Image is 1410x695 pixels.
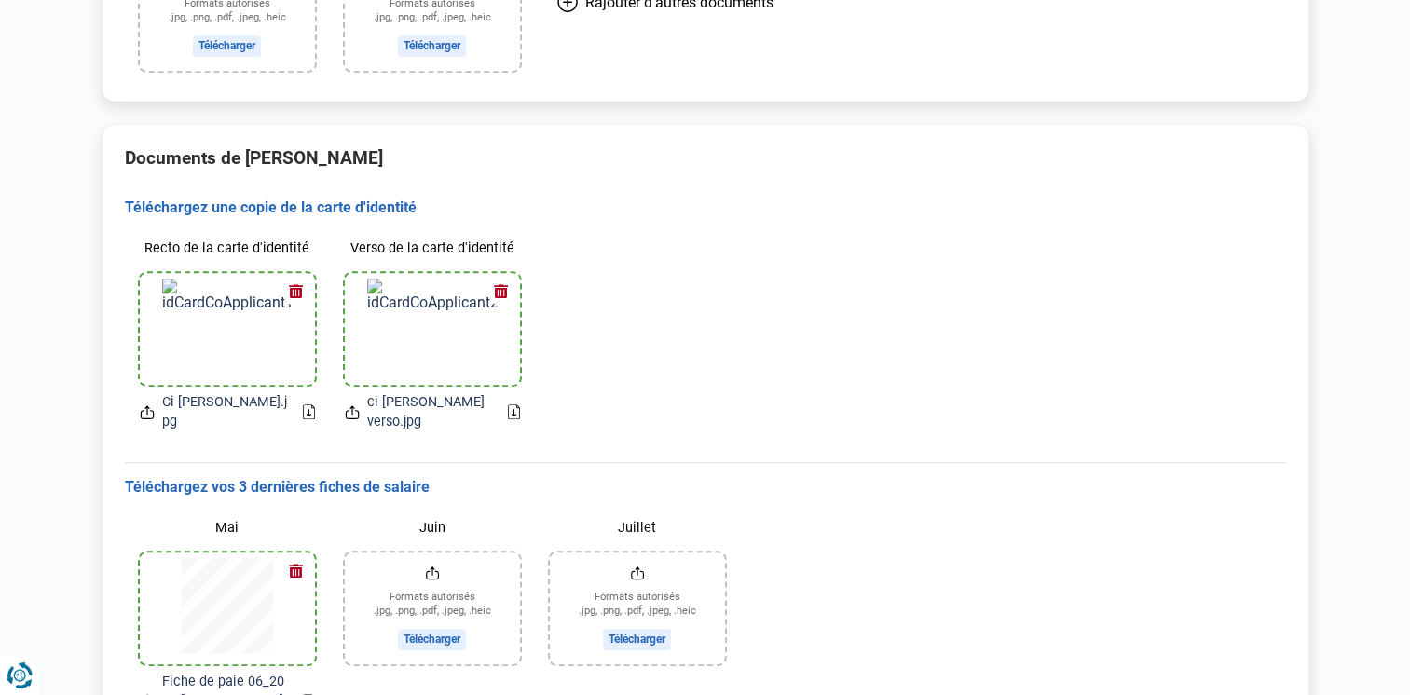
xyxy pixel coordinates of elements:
[125,478,1286,497] h3: Téléchargez vos 3 dernières fiches de salaire
[345,233,520,266] label: Verso de la carte d'identité
[367,279,498,379] img: idCardCoApplicant2File
[508,404,520,419] a: Download
[303,404,315,419] a: Download
[140,233,315,266] label: Recto de la carte d'identité
[550,512,725,545] label: Juillet
[140,512,315,545] label: Mai
[162,279,293,379] img: idCardCoApplicant1File
[162,392,288,432] span: Ci [PERSON_NAME].jpg
[125,147,1286,169] h2: Documents de [PERSON_NAME]
[345,512,520,545] label: Juin
[125,198,1286,218] h3: Téléchargez une copie de la carte d'identité
[367,392,493,432] span: ci [PERSON_NAME] verso.jpg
